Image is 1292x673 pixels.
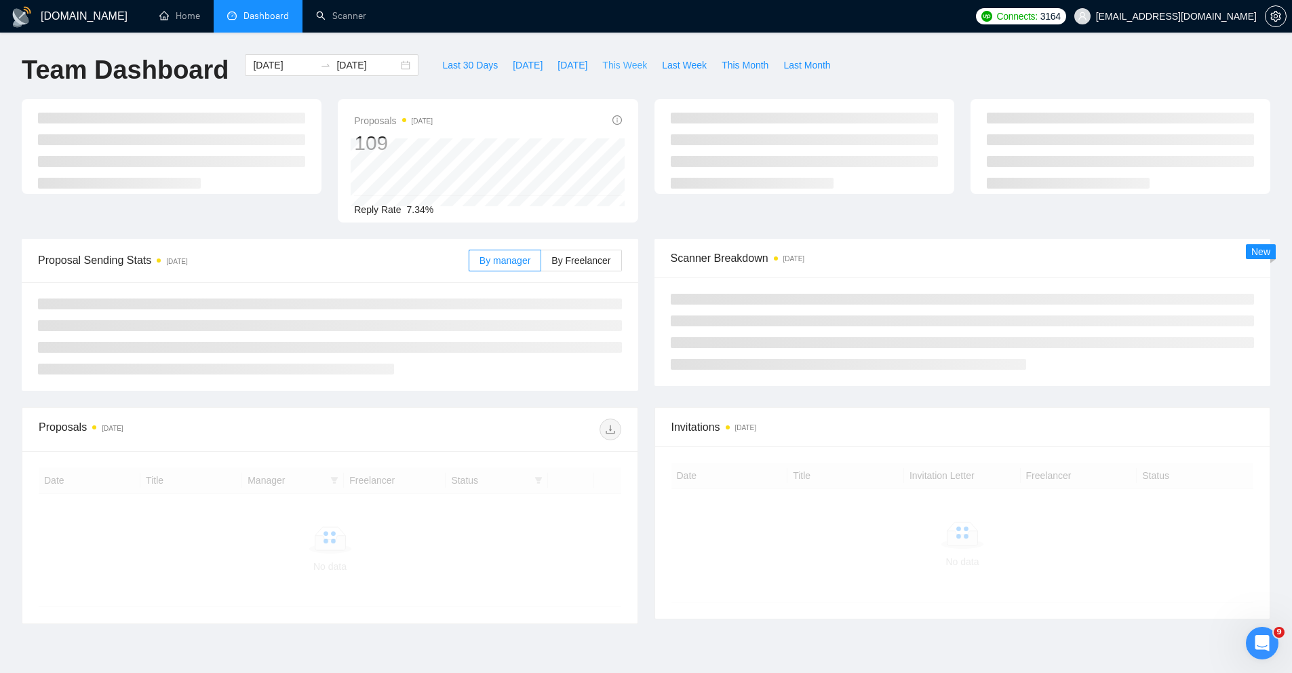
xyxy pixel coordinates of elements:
span: Invitations [671,419,1254,436]
time: [DATE] [412,117,433,125]
span: Last 30 Days [442,58,498,73]
span: Dashboard [243,10,289,22]
time: [DATE] [735,424,756,431]
button: [DATE] [505,54,550,76]
a: homeHome [159,10,200,22]
span: This Week [602,58,647,73]
img: upwork-logo.png [981,11,992,22]
span: Connects: [996,9,1037,24]
span: New [1251,246,1270,257]
span: 7.34% [407,204,434,215]
h1: Team Dashboard [22,54,229,86]
span: [DATE] [513,58,543,73]
span: info-circle [612,115,622,125]
button: This Month [714,54,776,76]
a: searchScanner [316,10,366,22]
button: This Week [595,54,654,76]
span: swap-right [320,60,331,71]
input: End date [336,58,398,73]
span: [DATE] [557,58,587,73]
div: 109 [354,130,433,156]
img: logo [11,6,33,28]
time: [DATE] [102,425,123,432]
button: setting [1265,5,1287,27]
button: Last Week [654,54,714,76]
time: [DATE] [166,258,187,265]
span: By manager [479,255,530,266]
span: This Month [722,58,768,73]
button: Last 30 Days [435,54,505,76]
span: 3164 [1040,9,1061,24]
span: to [320,60,331,71]
span: Reply Rate [354,204,401,215]
button: Last Month [776,54,838,76]
button: [DATE] [550,54,595,76]
a: setting [1265,11,1287,22]
time: [DATE] [783,255,804,263]
span: Proposals [354,113,433,129]
input: Start date [253,58,315,73]
span: Proposal Sending Stats [38,252,469,269]
span: Scanner Breakdown [671,250,1255,267]
div: Proposals [39,419,330,440]
span: dashboard [227,11,237,20]
span: By Freelancer [551,255,610,266]
span: 9 [1274,627,1285,638]
span: Last Month [783,58,830,73]
iframe: Intercom live chat [1246,627,1278,659]
span: Last Week [662,58,707,73]
span: user [1078,12,1087,21]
